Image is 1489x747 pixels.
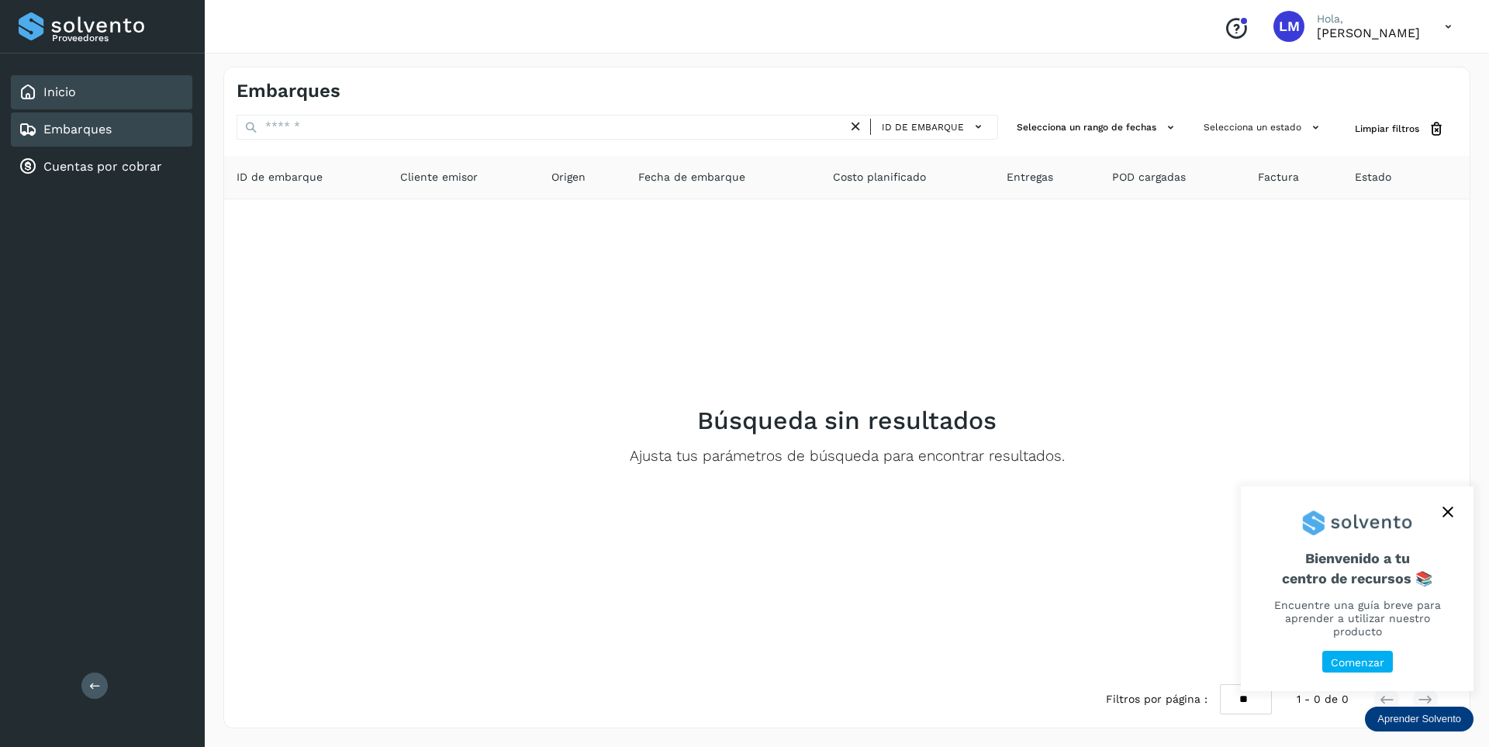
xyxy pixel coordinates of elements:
p: Ajusta tus parámetros de búsqueda para encontrar resultados. [630,448,1065,465]
button: ID de embarque [877,116,991,138]
button: Limpiar filtros [1342,115,1457,144]
button: Selecciona un rango de fechas [1011,115,1185,140]
p: centro de recursos 📚 [1259,570,1455,587]
a: Inicio [43,85,76,99]
a: Cuentas por cobrar [43,159,162,174]
button: close, [1436,500,1460,524]
a: Embarques [43,122,112,137]
span: Entregas [1007,169,1053,185]
span: POD cargadas [1112,169,1186,185]
p: Proveedores [52,33,186,43]
span: 1 - 0 de 0 [1297,691,1349,707]
div: Aprender Solvento [1241,486,1473,691]
span: Estado [1355,169,1391,185]
span: Origen [551,169,586,185]
div: Cuentas por cobrar [11,150,192,184]
span: Costo planificado [833,169,926,185]
span: ID de embarque [237,169,323,185]
span: Fecha de embarque [638,169,745,185]
span: Factura [1258,169,1299,185]
span: Filtros por página : [1106,691,1207,707]
p: LAURA MUÑIZ DOMINGUEZ [1317,26,1420,40]
p: Hola, [1317,12,1420,26]
span: Limpiar filtros [1355,122,1419,136]
p: Aprender Solvento [1377,713,1461,725]
p: Comenzar [1331,656,1384,669]
span: Bienvenido a tu [1259,550,1455,586]
span: Cliente emisor [400,169,478,185]
p: Encuentre una guía breve para aprender a utilizar nuestro producto [1259,599,1455,638]
button: Comenzar [1322,651,1393,673]
div: Aprender Solvento [1365,707,1473,731]
button: Selecciona un estado [1197,115,1330,140]
h4: Embarques [237,80,340,102]
span: ID de embarque [882,120,964,134]
div: Inicio [11,75,192,109]
div: Embarques [11,112,192,147]
h2: Búsqueda sin resultados [697,406,997,435]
